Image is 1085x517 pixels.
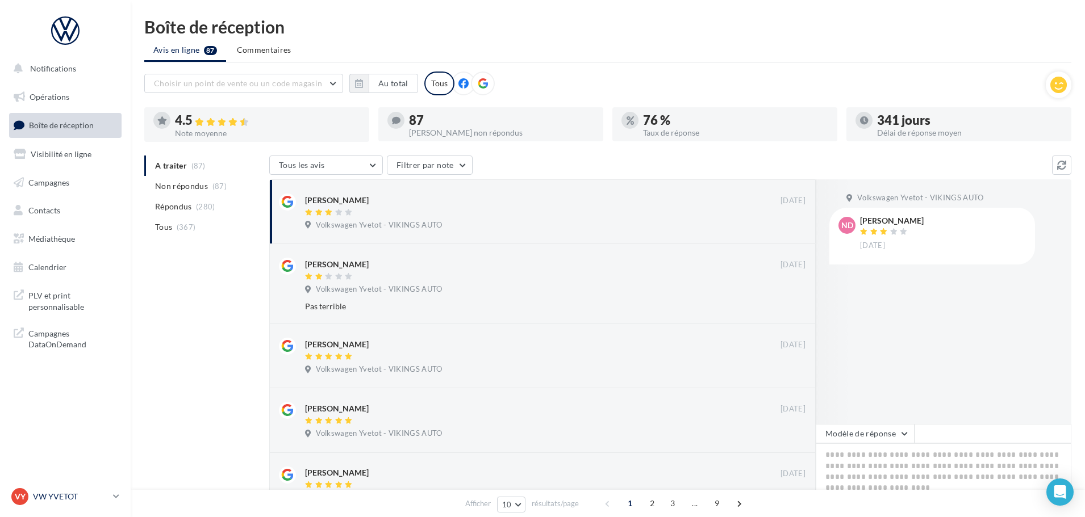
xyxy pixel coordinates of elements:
[316,220,442,230] span: Volkswagen Yvetot - VIKINGS AUTO
[7,255,124,279] a: Calendrier
[155,221,172,233] span: Tous
[781,469,806,479] span: [DATE]
[177,222,196,232] span: (367)
[30,92,69,102] span: Opérations
[663,494,682,512] span: 3
[349,74,418,93] button: Au total
[305,259,369,270] div: [PERSON_NAME]
[860,217,924,225] div: [PERSON_NAME]
[860,241,885,251] span: [DATE]
[30,64,76,73] span: Notifications
[28,177,69,187] span: Campagnes
[502,500,512,509] span: 10
[175,129,360,137] div: Note moyenne
[29,120,94,130] span: Boîte de réception
[31,149,91,159] span: Visibilité en ligne
[841,220,853,231] span: ND
[7,199,124,222] a: Contacts
[144,18,1071,35] div: Boîte de réception
[497,497,526,512] button: 10
[7,113,124,137] a: Boîte de réception
[708,494,726,512] span: 9
[28,326,117,350] span: Campagnes DataOnDemand
[175,114,360,127] div: 4.5
[305,195,369,206] div: [PERSON_NAME]
[7,283,124,317] a: PLV et print personnalisable
[316,284,442,295] span: Volkswagen Yvetot - VIKINGS AUTO
[28,234,75,243] span: Médiathèque
[305,339,369,350] div: [PERSON_NAME]
[643,114,828,127] div: 76 %
[279,160,325,170] span: Tous les avis
[7,321,124,355] a: Campagnes DataOnDemand
[409,129,594,137] div: [PERSON_NAME] non répondus
[532,498,579,509] span: résultats/page
[7,171,124,195] a: Campagnes
[781,260,806,270] span: [DATE]
[305,403,369,414] div: [PERSON_NAME]
[409,114,594,127] div: 87
[7,57,119,81] button: Notifications
[877,129,1062,137] div: Délai de réponse moyen
[857,193,983,203] span: Volkswagen Yvetot - VIKINGS AUTO
[7,227,124,251] a: Médiathèque
[316,364,442,375] span: Volkswagen Yvetot - VIKINGS AUTO
[7,85,124,109] a: Opérations
[15,491,26,502] span: VY
[7,142,124,166] a: Visibilité en ligne
[28,288,117,312] span: PLV et print personnalisable
[1046,478,1074,506] div: Open Intercom Messenger
[144,74,343,93] button: Choisir un point de vente ou un code magasin
[643,494,661,512] span: 2
[877,114,1062,127] div: 341 jours
[424,72,454,95] div: Tous
[816,424,915,443] button: Modèle de réponse
[316,428,442,439] span: Volkswagen Yvetot - VIKINGS AUTO
[621,494,639,512] span: 1
[781,196,806,206] span: [DATE]
[155,180,208,192] span: Non répondus
[155,201,192,212] span: Répondus
[28,205,60,215] span: Contacts
[369,74,418,93] button: Au total
[686,494,704,512] span: ...
[781,404,806,414] span: [DATE]
[305,301,732,312] div: Pas terrible
[237,45,291,54] span: Commentaires
[387,155,473,175] button: Filtrer par note
[212,182,227,191] span: (87)
[305,467,369,478] div: [PERSON_NAME]
[33,491,108,502] p: VW YVETOT
[465,498,491,509] span: Afficher
[781,340,806,350] span: [DATE]
[643,129,828,137] div: Taux de réponse
[154,78,322,88] span: Choisir un point de vente ou un code magasin
[269,155,383,175] button: Tous les avis
[28,262,66,272] span: Calendrier
[196,202,215,211] span: (280)
[9,486,122,507] a: VY VW YVETOT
